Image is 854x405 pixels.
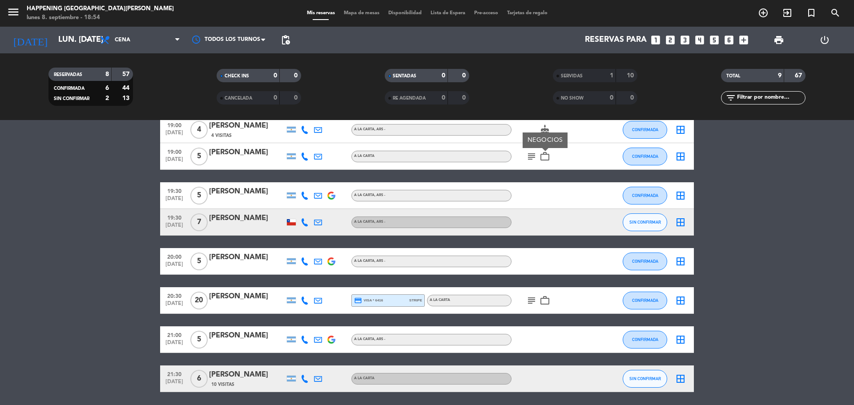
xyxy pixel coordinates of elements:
[393,96,426,100] span: RE AGENDADA
[736,93,805,103] input: Filtrar por nombre...
[823,5,847,20] span: BUSCAR
[7,5,20,22] button: menu
[623,148,667,165] button: CONFIRMADA
[294,72,299,79] strong: 0
[470,11,503,16] span: Pre-acceso
[675,217,686,228] i: border_all
[802,27,847,53] div: LOG OUT
[561,96,584,100] span: NO SHOW
[163,146,185,156] span: 19:00
[280,35,291,45] span: pending_actions
[627,72,636,79] strong: 10
[354,220,385,224] span: A LA CARTA
[163,212,185,222] span: 19:30
[694,34,705,46] i: looks_4
[650,34,661,46] i: looks_one
[163,329,185,340] span: 21:00
[190,121,208,139] span: 4
[163,369,185,379] span: 21:30
[585,36,647,44] span: Reservas para
[375,193,385,197] span: , ARS -
[225,74,249,78] span: CHECK INS
[122,95,131,101] strong: 13
[209,120,285,132] div: [PERSON_NAME]
[540,295,550,306] i: work_outline
[709,34,720,46] i: looks_5
[163,130,185,140] span: [DATE]
[426,11,470,16] span: Lista de Espera
[209,252,285,263] div: [PERSON_NAME]
[27,13,174,22] div: lunes 8. septiembre - 18:54
[393,74,416,78] span: SENTADAS
[274,72,277,79] strong: 0
[354,297,383,305] span: visa * 6416
[751,5,775,20] span: RESERVAR MESA
[354,297,362,305] i: credit_card
[675,151,686,162] i: border_all
[375,259,385,263] span: , ARS -
[540,151,550,162] i: work_outline
[54,96,89,101] span: SIN CONFIRMAR
[375,128,385,131] span: , ARS -
[327,257,335,265] img: google-logo.png
[105,85,109,91] strong: 6
[632,193,658,198] span: CONFIRMADA
[623,253,667,270] button: CONFIRMADA
[782,8,793,18] i: exit_to_app
[679,34,691,46] i: looks_3
[632,154,658,159] span: CONFIRMADA
[462,72,467,79] strong: 0
[795,72,804,79] strong: 67
[632,127,658,132] span: CONFIRMADA
[354,259,385,263] span: A LA CARTA
[623,370,667,388] button: SIN CONFIRMAR
[623,187,667,205] button: CONFIRMADA
[675,334,686,345] i: border_all
[163,340,185,350] span: [DATE]
[442,72,445,79] strong: 0
[523,132,568,148] div: NEGOCIOS
[665,34,676,46] i: looks_two
[339,11,384,16] span: Mapa de mesas
[105,71,109,77] strong: 8
[632,298,658,303] span: CONFIRMADA
[629,376,661,381] span: SIN CONFIRMAR
[190,213,208,231] span: 7
[105,95,109,101] strong: 2
[806,8,817,18] i: turned_in_not
[122,71,131,77] strong: 57
[122,85,131,91] strong: 44
[354,337,385,341] span: A LA CARTA
[7,5,20,19] i: menu
[163,185,185,196] span: 19:30
[209,213,285,224] div: [PERSON_NAME]
[211,381,234,388] span: 10 Visitas
[384,11,426,16] span: Disponibilidad
[163,379,185,389] span: [DATE]
[675,190,686,201] i: border_all
[623,213,667,231] button: SIN CONFIRMAR
[675,373,686,384] i: border_all
[623,331,667,349] button: CONFIRMADA
[274,95,277,101] strong: 0
[675,295,686,306] i: border_all
[738,34,749,46] i: add_box
[163,156,185,167] span: [DATE]
[225,96,252,100] span: CANCELADA
[675,124,686,135] i: border_all
[561,74,583,78] span: SERVIDAS
[526,295,537,306] i: subject
[430,298,450,302] span: A LA CARTA
[209,147,285,158] div: [PERSON_NAME]
[115,37,130,43] span: Cena
[83,35,93,45] i: arrow_drop_down
[726,74,740,78] span: TOTAL
[209,186,285,197] div: [PERSON_NAME]
[327,336,335,344] img: google-logo.png
[629,220,661,225] span: SIN CONFIRMAR
[830,8,841,18] i: search
[190,292,208,309] span: 20
[27,4,174,13] div: Happening [GEOGRAPHIC_DATA][PERSON_NAME]
[354,193,385,197] span: A LA CARTA
[354,154,375,158] span: A LA CARTA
